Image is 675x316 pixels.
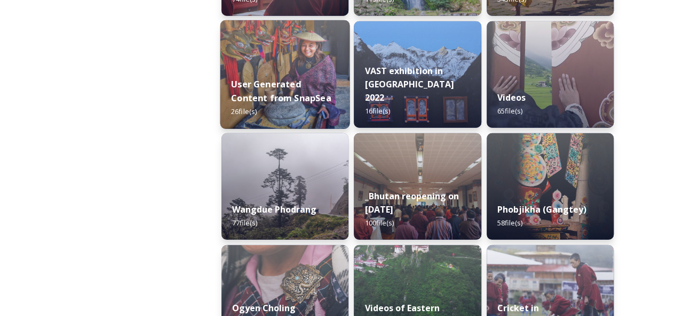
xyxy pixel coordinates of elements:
[364,190,458,215] strong: _Bhutan reopening on [DATE]
[232,218,257,228] span: 77 file(s)
[220,20,350,129] img: 0FDA4458-C9AB-4E2F-82A6-9DC136F7AE71.jpeg
[354,133,481,240] img: DSC00319.jpg
[231,107,257,116] span: 26 file(s)
[364,65,454,103] strong: VAST exhibition in [GEOGRAPHIC_DATA] 2022
[497,204,586,215] strong: Phobjikha (Gangtey)
[364,106,390,116] span: 16 file(s)
[221,133,348,240] img: 2022-10-01%252016.15.46.jpg
[232,204,316,215] strong: Wangdue Phodrang
[497,218,522,228] span: 58 file(s)
[497,106,522,116] span: 65 file(s)
[354,21,481,128] img: VAST%2520Bhutan%2520art%2520exhibition%2520in%2520Brussels3.jpg
[497,92,526,103] strong: Videos
[487,133,614,240] img: Phobjika%2520by%2520Matt%2520Dutile2.jpg
[364,218,393,228] span: 100 file(s)
[487,21,614,128] img: Textile.jpg
[231,78,331,104] strong: User Generated Content from SnapSea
